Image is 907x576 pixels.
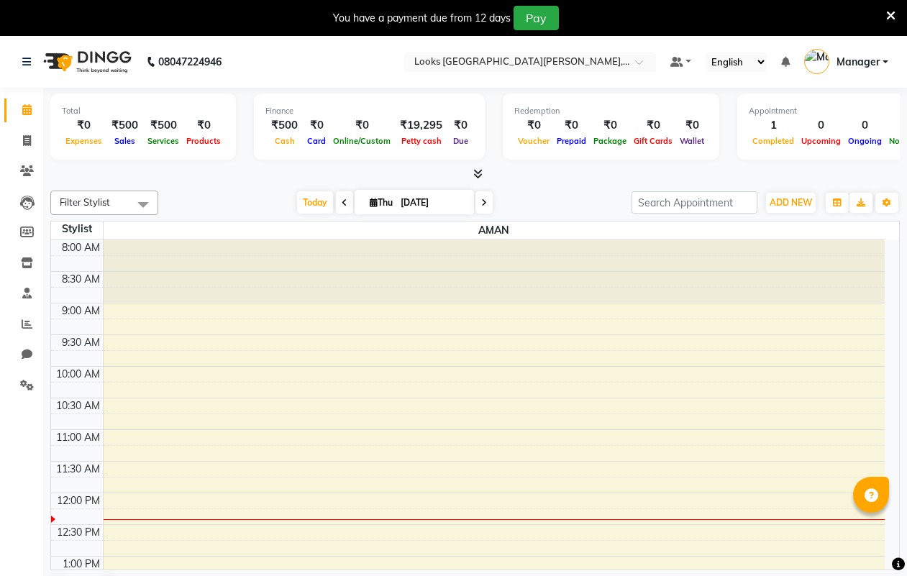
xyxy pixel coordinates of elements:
input: 2025-09-04 [396,192,468,214]
span: Ongoing [844,136,885,146]
div: 1:00 PM [60,557,103,572]
span: Card [304,136,329,146]
span: AMAN [104,221,885,239]
span: Prepaid [553,136,590,146]
span: Today [297,191,333,214]
button: ADD NEW [766,193,816,213]
div: ₹0 [676,117,708,134]
div: ₹0 [183,117,224,134]
div: 12:30 PM [54,525,103,540]
div: ₹0 [590,117,630,134]
div: Redemption [514,105,708,117]
span: Upcoming [798,136,844,146]
span: Thu [366,197,396,208]
span: Services [144,136,183,146]
div: Finance [265,105,473,117]
b: 08047224946 [158,42,222,82]
div: ₹19,295 [394,117,448,134]
div: 8:00 AM [59,240,103,255]
div: ₹0 [630,117,676,134]
div: You have a payment due from 12 days [333,11,511,26]
div: 10:30 AM [53,398,103,413]
span: Online/Custom [329,136,394,146]
span: Completed [749,136,798,146]
span: Package [590,136,630,146]
span: Cash [271,136,298,146]
span: Manager [837,55,880,70]
span: Expenses [62,136,106,146]
input: Search Appointment [632,191,757,214]
span: Gift Cards [630,136,676,146]
span: Petty cash [398,136,445,146]
div: ₹0 [304,117,329,134]
span: Wallet [676,136,708,146]
div: ₹500 [144,117,183,134]
div: ₹0 [514,117,553,134]
span: ADD NEW [770,197,812,208]
div: 11:30 AM [53,462,103,477]
div: ₹500 [106,117,144,134]
span: Due [450,136,472,146]
div: Total [62,105,224,117]
div: 0 [844,117,885,134]
div: Stylist [51,221,103,237]
span: Filter Stylist [60,196,110,208]
div: 12:00 PM [54,493,103,508]
div: 8:30 AM [59,272,103,287]
div: 0 [798,117,844,134]
div: 11:00 AM [53,430,103,445]
div: 10:00 AM [53,367,103,382]
img: logo [37,42,135,82]
div: ₹0 [329,117,394,134]
div: 1 [749,117,798,134]
span: Voucher [514,136,553,146]
span: Sales [111,136,139,146]
div: ₹0 [448,117,473,134]
div: ₹0 [553,117,590,134]
span: Products [183,136,224,146]
div: 9:00 AM [59,303,103,319]
iframe: chat widget [847,518,893,562]
div: 9:30 AM [59,335,103,350]
img: Manager [804,49,829,74]
div: ₹500 [265,117,304,134]
button: Pay [514,6,559,30]
div: ₹0 [62,117,106,134]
